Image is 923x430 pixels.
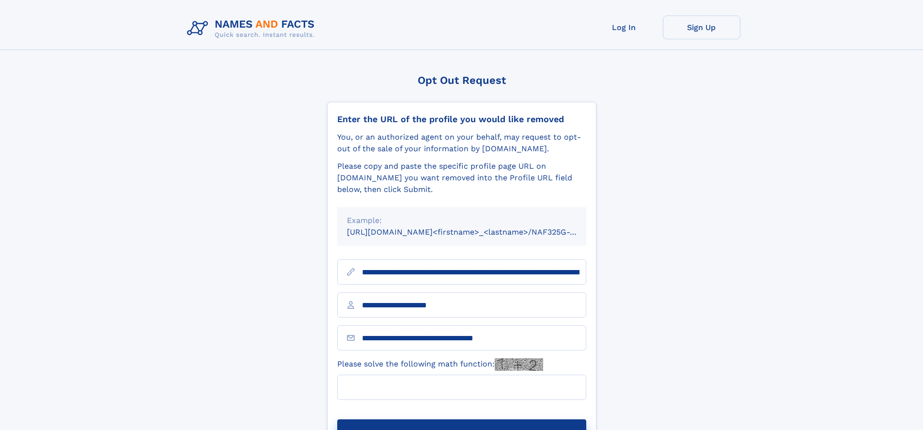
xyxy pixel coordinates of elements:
div: You, or an authorized agent on your behalf, may request to opt-out of the sale of your informatio... [337,131,586,155]
a: Log In [585,16,663,39]
a: Sign Up [663,16,740,39]
div: Enter the URL of the profile you would like removed [337,114,586,125]
label: Please solve the following math function: [337,358,543,371]
div: Please copy and paste the specific profile page URL on [DOMAIN_NAME] you want removed into the Pr... [337,160,586,195]
small: [URL][DOMAIN_NAME]<firstname>_<lastname>/NAF325G-xxxxxxxx [347,227,605,237]
div: Example: [347,215,577,226]
img: Logo Names and Facts [183,16,323,42]
div: Opt Out Request [327,74,596,86]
